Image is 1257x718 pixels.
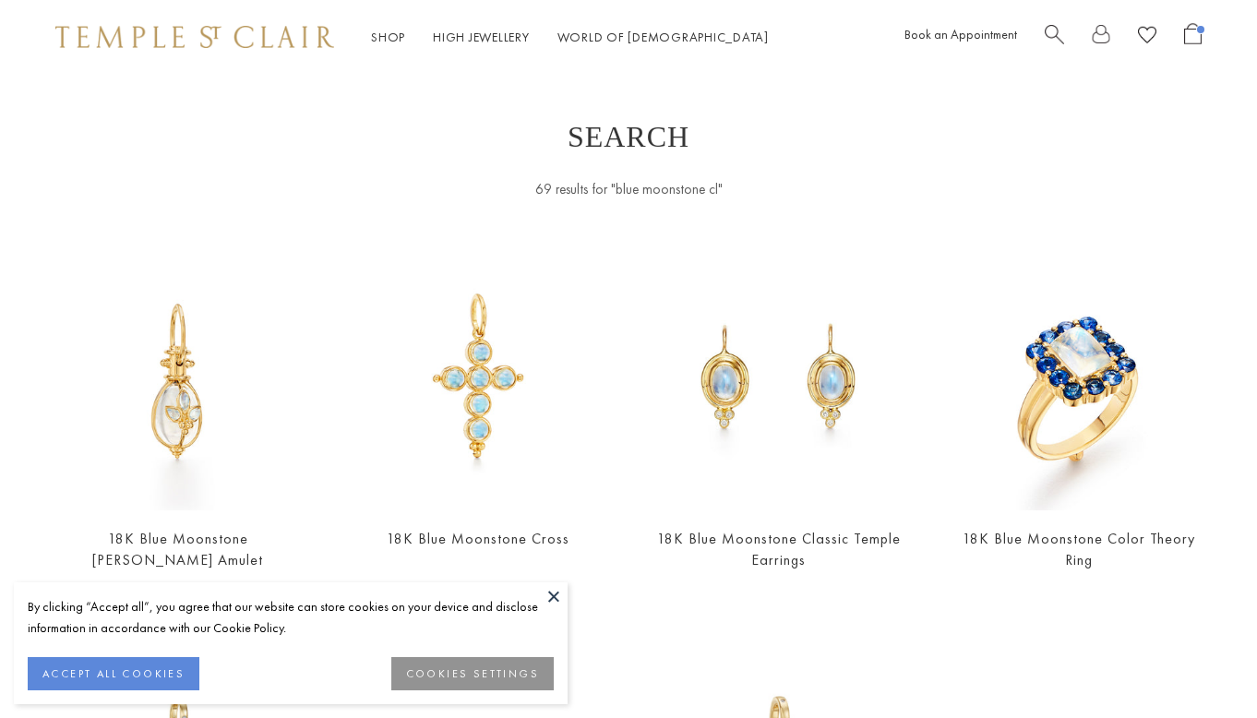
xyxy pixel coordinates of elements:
a: ShopShop [371,29,405,45]
a: World of [DEMOGRAPHIC_DATA]World of [DEMOGRAPHIC_DATA] [557,29,769,45]
a: High JewelleryHigh Jewellery [433,29,530,45]
iframe: Gorgias live chat messenger [1165,631,1239,700]
div: 69 results for "blue moonstone cl" [384,178,873,201]
img: Temple St. Clair [55,26,334,48]
div: By clicking “Accept all”, you agree that our website can store cookies on your device and disclos... [28,596,554,639]
a: 18K Blue Moonstone Color Theory Ring [963,529,1195,569]
nav: Main navigation [371,26,769,49]
h1: Search [74,120,1183,153]
button: COOKIES SETTINGS [391,657,554,690]
a: Search [1045,23,1064,52]
a: Book an Appointment [904,26,1017,42]
img: P54812-E11GIGBM [46,246,310,510]
img: 18K Blue Moonstone Color Theory Ring [948,246,1212,510]
a: 18K Blue Moonstone Classic Temple Earrings [657,529,901,569]
button: ACCEPT ALL COOKIES [28,657,199,690]
a: 18K Blue Moonstone [PERSON_NAME] Amulet [92,529,263,569]
a: View Wishlist [1138,23,1156,52]
img: E14106-BM6VBY [647,246,911,510]
img: 18K Blue Moonstone Cross [347,246,611,510]
a: 18K Blue Moonstone Cross [387,529,569,548]
a: Open Shopping Bag [1184,23,1202,52]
